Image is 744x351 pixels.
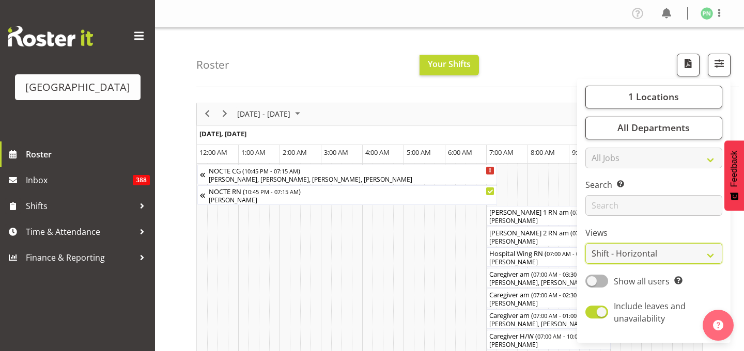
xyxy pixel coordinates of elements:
button: Download a PDF of the roster according to the set date range. [677,54,700,76]
span: Time & Attendance [26,224,134,240]
span: [DATE] - [DATE] [236,107,291,120]
span: All Departments [617,121,690,134]
button: September 2025 [236,107,305,120]
span: 3:00 AM [324,148,348,157]
div: NOCTE RN Begin From Sunday, September 14, 2025 at 10:45:00 PM GMT+12:00 Ends At Monday, September... [197,185,497,205]
span: 6:00 AM [448,148,472,157]
button: Feedback - Show survey [724,140,744,211]
span: Roster [26,147,150,162]
span: 10:45 PM - 07:15 AM [244,167,298,175]
span: 07:00 AM - 01:00 PM [533,311,587,320]
button: Previous [200,107,214,120]
div: previous period [198,103,216,125]
div: Caregiver H/W Begin From Monday, September 15, 2025 at 7:00:00 AM GMT+12:00 Ends At Monday, Septe... [487,330,611,349]
div: Caregiver H/W ( ) [489,330,608,341]
span: Shifts [26,198,134,214]
span: Finance & Reporting [26,250,134,265]
span: 07:00 AM - 03:30 PM [533,270,587,278]
span: 07:00 AM - 03:30 PM [572,229,626,237]
button: Your Shifts [420,55,479,75]
div: [PERSON_NAME] [209,196,494,205]
button: 1 Locations [585,86,722,108]
span: 5:00 AM [407,148,431,157]
div: [GEOGRAPHIC_DATA] [25,79,130,95]
div: NOCTE RN ( ) [209,186,494,196]
button: All Departments [585,117,722,139]
span: 1 Locations [628,90,679,103]
span: [DATE], [DATE] [199,129,246,138]
div: September 15 - 21, 2025 [234,103,306,125]
div: [PERSON_NAME], [PERSON_NAME] [PERSON_NAME], [PERSON_NAME], [PERSON_NAME] [489,320,732,329]
span: Include leaves and unavailability [614,300,686,324]
h4: Roster [196,59,229,71]
span: 10:45 PM - 07:15 AM [245,187,299,196]
label: Search [585,179,722,191]
label: Views [585,227,722,239]
span: 388 [133,175,150,185]
span: Your Shifts [428,58,471,70]
div: Caregiver am ( ) [489,310,732,320]
div: next period [216,103,234,125]
div: NOCTE CG Begin From Sunday, September 14, 2025 at 10:45:00 PM GMT+12:00 Ends At Monday, September... [197,165,497,184]
span: 07:00 AM - 03:30 PM [547,249,600,258]
button: Filter Shifts [708,54,731,76]
div: [PERSON_NAME] [489,340,608,349]
img: penny-navidad674.jpg [701,7,713,20]
span: 07:00 AM - 02:30 PM [533,291,587,299]
span: 12:00 AM [199,148,227,157]
input: Search [585,195,722,216]
span: 2:00 AM [283,148,307,157]
img: help-xxl-2.png [713,320,723,330]
span: 07:00 AM - 03:30 PM [572,208,626,216]
span: Inbox [26,172,133,188]
span: 4:00 AM [365,148,390,157]
button: Next [218,107,232,120]
span: Show all users [614,276,670,287]
span: Feedback [730,151,739,187]
span: 07:00 AM - 10:00 AM [537,332,591,340]
img: Rosterit website logo [8,26,93,46]
div: NOCTE CG ( ) [209,165,494,176]
span: 7:00 AM [489,148,514,157]
span: 8:00 AM [531,148,555,157]
span: 1:00 AM [241,148,266,157]
div: Caregiver am Begin From Monday, September 15, 2025 at 7:00:00 AM GMT+12:00 Ends At Monday, Septem... [487,309,735,329]
span: 9:00 AM [572,148,596,157]
div: [PERSON_NAME], [PERSON_NAME], [PERSON_NAME], [PERSON_NAME] [209,175,494,184]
